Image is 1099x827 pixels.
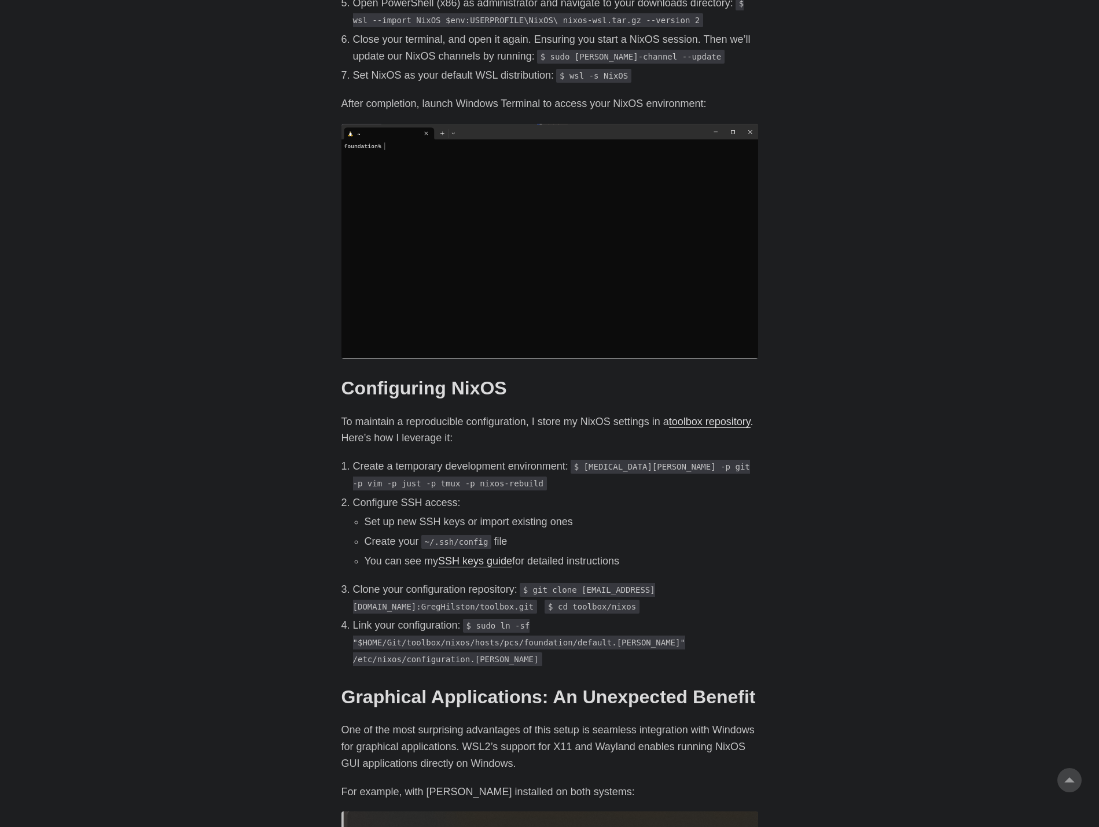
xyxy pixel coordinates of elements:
p: To maintain a reproducible configuration, I store my NixOS settings in a . Here’s how I leverage it: [341,413,758,447]
code: ~/.ssh/config [421,535,492,549]
h2: Configuring NixOS [341,377,758,399]
a: toolbox repository [669,416,751,427]
p: Close your terminal, and open it again. Ensuring you start a NixOS session. Then we’ll update our... [353,31,758,65]
p: One of the most surprising advantages of this setup is seamless integration with Windows for grap... [341,722,758,771]
li: You can see my for detailed instructions [365,553,758,570]
li: Create your file [365,533,758,550]
code: $ cd toolbox/nixos [545,600,639,614]
code: $ wsl -s NixOS [556,69,631,83]
p: For example, with [PERSON_NAME] installed on both systems: [341,784,758,800]
a: go to top [1057,768,1082,792]
p: After completion, launch Windows Terminal to access your NixOS environment: [341,95,758,112]
code: $ [MEDICAL_DATA][PERSON_NAME] -p git -p vim -p just -p tmux -p nixos-rebuild [353,460,750,490]
p: Configure SSH access: [353,494,758,511]
code: $ git clone [EMAIL_ADDRESS][DOMAIN_NAME]:GregHilston/toolbox.git [353,583,655,614]
a: SSH keys guide [438,555,512,567]
p: Set NixOS as your default WSL distribution: [353,67,758,84]
code: $ sudo ln -sf "$HOME/Git/toolbox/nixos/hosts/pcs/foundation/default.[PERSON_NAME]" /etc/nixos/con... [353,619,685,666]
h2: Graphical Applications: An Unexpected Benefit [341,686,758,708]
img: NixOS Terminal Interface [341,124,758,359]
p: Clone your configuration repository: [353,581,758,615]
li: Set up new SSH keys or import existing ones [365,514,758,530]
p: Link your configuration: [353,617,758,667]
code: $ sudo [PERSON_NAME]-channel --update [537,50,725,64]
p: Create a temporary development environment: [353,458,758,492]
